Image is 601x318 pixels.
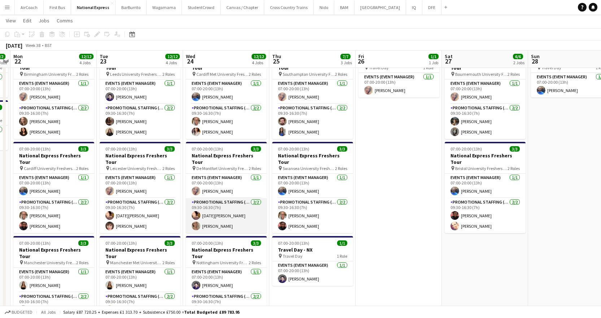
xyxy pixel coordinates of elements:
span: 2 Roles [162,166,175,171]
span: 3/3 [510,146,520,152]
span: 2 Roles [335,71,347,77]
h3: National Express Freshers Tour [100,152,180,165]
span: Bournemouth University Freshers Fair [455,71,508,77]
app-job-card: 07:00-20:00 (13h)1/1Travel Day - NX Travel Day1 RoleEvents (Event Manager)1/107:00-20:00 (13h)[PE... [272,236,353,286]
span: 12/12 [252,54,266,59]
span: Birmingham University Freshers Fair [24,71,76,77]
span: 3/3 [165,240,175,246]
span: 7/7 [340,54,350,59]
h3: National Express Freshers Tour [100,247,180,260]
span: Thu [272,53,281,60]
span: View [6,17,16,24]
app-card-role: Events (Event Manager)1/107:00-20:00 (13h)[PERSON_NAME] [272,79,353,104]
span: 1/1 [428,54,439,59]
span: 2 Roles [508,166,520,171]
button: StudentCrowd [182,0,221,14]
button: National Express [71,0,116,14]
span: Southampton University Freshers Fair [283,71,335,77]
app-job-card: 07:00-20:00 (13h)3/3National Express Freshers Tour Southampton University Freshers Fair2 RolesEve... [272,48,353,139]
button: AirCoach [15,0,44,14]
span: De Montfort University Freshers Fair [196,166,249,171]
div: 07:00-20:00 (13h)3/3National Express Freshers Tour Bournemouth University Freshers Fair2 RolesEve... [445,48,526,139]
button: Nido [314,0,334,14]
div: 4 Jobs [79,60,93,65]
app-card-role: Events (Event Manager)1/107:00-20:00 (13h)[PERSON_NAME] [13,174,94,198]
span: 12/12 [79,54,93,59]
a: View [3,16,19,25]
span: 26 [357,57,364,65]
button: [GEOGRAPHIC_DATA] [354,0,406,14]
span: Swansea University Freshers Fair [283,166,335,171]
span: 24 [185,57,195,65]
button: Cross Country Trains [264,0,314,14]
div: 07:00-20:00 (13h)3/3National Express Freshers Tour Leeds University Freshers Fair2 RolesEvents (E... [100,48,180,139]
app-card-role: Promotional Staffing (Brand Ambassadors)2/209:30-16:30 (7h)[PERSON_NAME][PERSON_NAME] [445,104,526,139]
app-card-role: Events (Event Manager)1/107:00-20:00 (13h)[PERSON_NAME] [445,174,526,198]
app-job-card: 07:00-20:00 (13h)3/3National Express Freshers Tour Cardiff Met University Freshers Fair2 RolesEve... [186,48,267,139]
span: 2 Roles [76,71,88,77]
span: Edit [23,17,31,24]
app-card-role: Events (Event Manager)1/107:00-20:00 (13h)[PERSON_NAME] [186,174,267,198]
span: Leicester University Freshers Fair [110,166,162,171]
span: Tue [100,53,108,60]
div: [DATE] [6,42,22,49]
a: Edit [20,16,34,25]
button: BarBurrito [116,0,147,14]
span: 07:00-20:00 (13h) [105,146,137,152]
span: 27 [444,57,453,65]
app-card-role: Promotional Staffing (Brand Ambassadors)2/209:30-16:30 (7h)[PERSON_NAME][PERSON_NAME] [272,198,353,233]
span: 3/3 [251,240,261,246]
div: 3 Jobs [341,60,352,65]
button: First Bus [44,0,71,14]
h3: National Express Freshers Tour [186,152,267,165]
app-job-card: 07:00-20:00 (13h)3/3National Express Freshers Tour De Montfort University Freshers Fair2 RolesEve... [186,142,267,233]
span: 2 Roles [335,166,347,171]
span: 28 [530,57,540,65]
div: 4 Jobs [252,60,266,65]
span: Cardiff University Freshers Fair [24,166,76,171]
span: 1/1 [337,240,347,246]
app-card-role: Events (Event Manager)1/107:00-20:00 (13h)[PERSON_NAME] [445,79,526,104]
span: Total Budgeted £89 783.95 [184,309,240,315]
app-card-role: Events (Event Manager)1/107:00-20:00 (13h)[PERSON_NAME] [272,261,353,286]
app-card-role: Events (Event Manager)1/107:00-20:00 (13h)[PERSON_NAME] [272,174,353,198]
span: 2 Roles [76,260,88,265]
span: 07:00-20:00 (13h) [19,146,51,152]
span: 2 Roles [76,166,88,171]
span: 12/12 [165,54,180,59]
button: Wagamama [147,0,182,14]
span: 3/3 [78,240,88,246]
app-card-role: Promotional Staffing (Brand Ambassadors)2/209:30-16:30 (7h)[PERSON_NAME][PERSON_NAME] [445,198,526,233]
app-card-role: Promotional Staffing (Brand Ambassadors)2/209:30-16:30 (7h)[PERSON_NAME][PERSON_NAME] [100,104,180,139]
span: 2 Roles [249,71,261,77]
span: 07:00-20:00 (13h) [450,146,482,152]
span: 2 Roles [162,71,175,77]
span: Mon [13,53,23,60]
div: 07:00-20:00 (13h)3/3National Express Freshers Tour Birmingham University Freshers Fair2 RolesEven... [13,48,94,139]
span: 2 Roles [249,166,261,171]
button: BAM [334,0,354,14]
app-card-role: Events (Event Manager)1/107:00-20:00 (13h)[PERSON_NAME] [13,268,94,292]
app-card-role: Events (Event Manager)1/107:00-20:00 (13h)[PERSON_NAME] [100,174,180,198]
span: Budgeted [12,310,32,315]
span: 6/6 [513,54,523,59]
h3: Travel Day - NX [272,247,353,253]
span: Cardiff Met University Freshers Fair [196,71,249,77]
app-card-role: Promotional Staffing (Brand Ambassadors)2/209:30-16:30 (7h)[PERSON_NAME][PERSON_NAME] [186,104,267,139]
span: 3/3 [165,146,175,152]
app-job-card: 07:00-20:00 (13h)3/3National Express Freshers Tour Swansea University Freshers Fair2 RolesEvents ... [272,142,353,233]
div: 07:00-20:00 (13h)3/3National Express Freshers Tour Cardiff University Freshers Fair2 RolesEvents ... [13,142,94,233]
span: 07:00-20:00 (13h) [278,240,309,246]
span: Fri [358,53,364,60]
app-card-role: Promotional Staffing (Brand Ambassadors)2/209:30-16:30 (7h)[PERSON_NAME][PERSON_NAME] [13,198,94,233]
span: 25 [271,57,281,65]
span: 3/3 [337,146,347,152]
app-card-role: Events (Event Manager)1/107:00-20:00 (13h)[PERSON_NAME] [358,73,439,97]
span: 07:00-20:00 (13h) [19,240,51,246]
span: Bristol University Freshers Fair [455,166,508,171]
h3: National Express Freshers Tour [186,247,267,260]
app-card-role: Events (Event Manager)1/107:00-20:00 (13h)[PERSON_NAME] [100,79,180,104]
span: 07:00-20:00 (13h) [192,146,223,152]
